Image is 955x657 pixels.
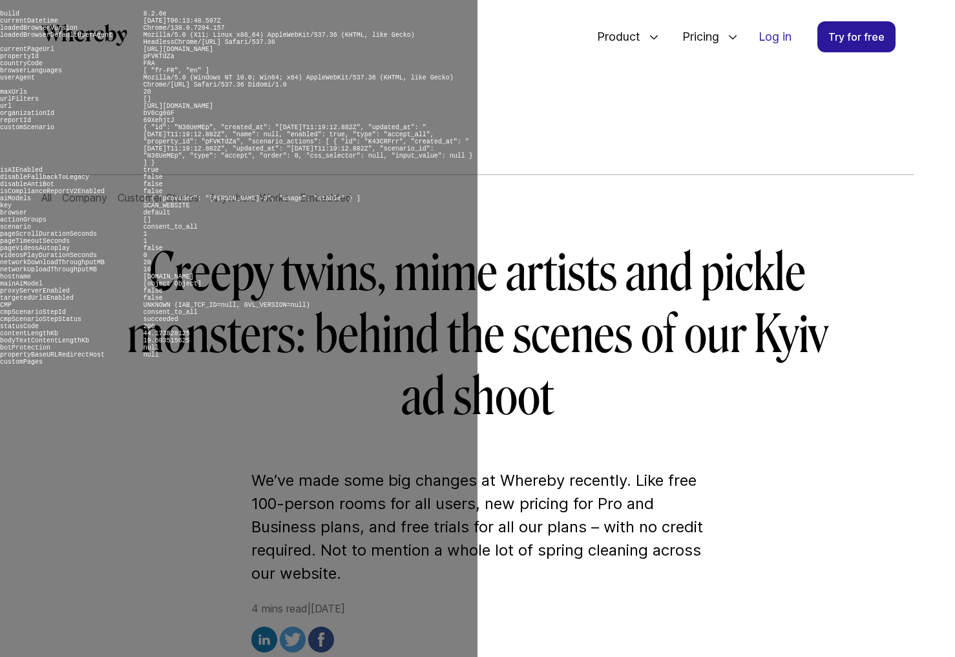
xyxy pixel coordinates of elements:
pre: [ "fr-FR", "en" ] [143,67,209,74]
pre: false [143,188,163,195]
pre: [DOMAIN_NAME] [143,273,194,280]
pre: [URL][DOMAIN_NAME] [143,46,213,53]
pre: 20 [143,89,151,96]
pre: [URL][DOMAIN_NAME] [143,103,213,110]
span: Product [584,16,644,58]
pre: bV6cg66F [143,110,174,117]
pre: true [143,167,159,174]
pre: default [143,209,171,216]
a: Log in [748,22,802,52]
pre: pFVKTdZa [143,53,174,60]
pre: 1 [143,231,147,238]
pre: [] [143,96,151,103]
pre: { "id": "N36UeMEp", "created_at": "[DATE]T11:19:12.882Z", "updated_at": "[DATE]T11:19:12.882Z", "... [143,124,473,167]
pre: 10 [143,266,151,273]
pre: 20 [143,259,151,266]
pre: [DATE]T06:13:48.597Z [143,17,221,25]
pre: 200 [143,323,155,330]
pre: Chrome/138.0.7204.157 [143,25,225,32]
pre: succeeded [143,316,178,323]
pre: false [143,181,163,188]
pre: null [143,351,159,359]
h1: Creepy twins, mime artists and pickle monsters: behind the scenes of our Kyiv ad shoot [105,242,850,428]
pre: [object Object] [143,280,202,287]
pre: 19.603515625 [143,337,190,344]
pre: null [143,344,159,351]
pre: UNKNOWN (IAB_TCF_ID=null, GVL_VERSION=null) [143,302,310,309]
pre: 44.173828125 [143,330,190,337]
span: Pricing [669,16,722,58]
pre: SCAN_WEBSITE [143,202,190,209]
pre: false [143,245,163,252]
pre: FRA [143,60,155,67]
pre: consent_to_all [143,224,198,231]
pre: 0 [143,252,147,259]
pre: 8.2.6e [143,10,167,17]
pre: Mozilla/5.0 (Windows NT 10.0; Win64; x64) AppleWebKit/537.36 (KHTML, like Gecko) Chrome/[URL] Saf... [143,74,454,89]
div: 4 mins read | [DATE] [251,601,704,656]
pre: false [143,287,163,295]
pre: 69XehjtJ [143,117,174,124]
p: We’ve made some big changes at Whereby recently. Like free 100-person rooms for all users, new pr... [251,469,704,585]
pre: 1 [143,238,147,245]
pre: false [143,295,163,302]
pre: Mozilla/5.0 (X11; Linux x86_64) AppleWebKit/537.36 (KHTML, like Gecko) HeadlessChrome/[URL] Safar... [143,32,415,46]
pre: [] [143,216,151,224]
a: Try for free [817,21,896,52]
pre: false [143,174,163,181]
pre: [ { "provider": "[PERSON_NAME]-3", "usage": "stable" } ] [143,195,361,202]
pre: consent_to_all [143,309,198,316]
